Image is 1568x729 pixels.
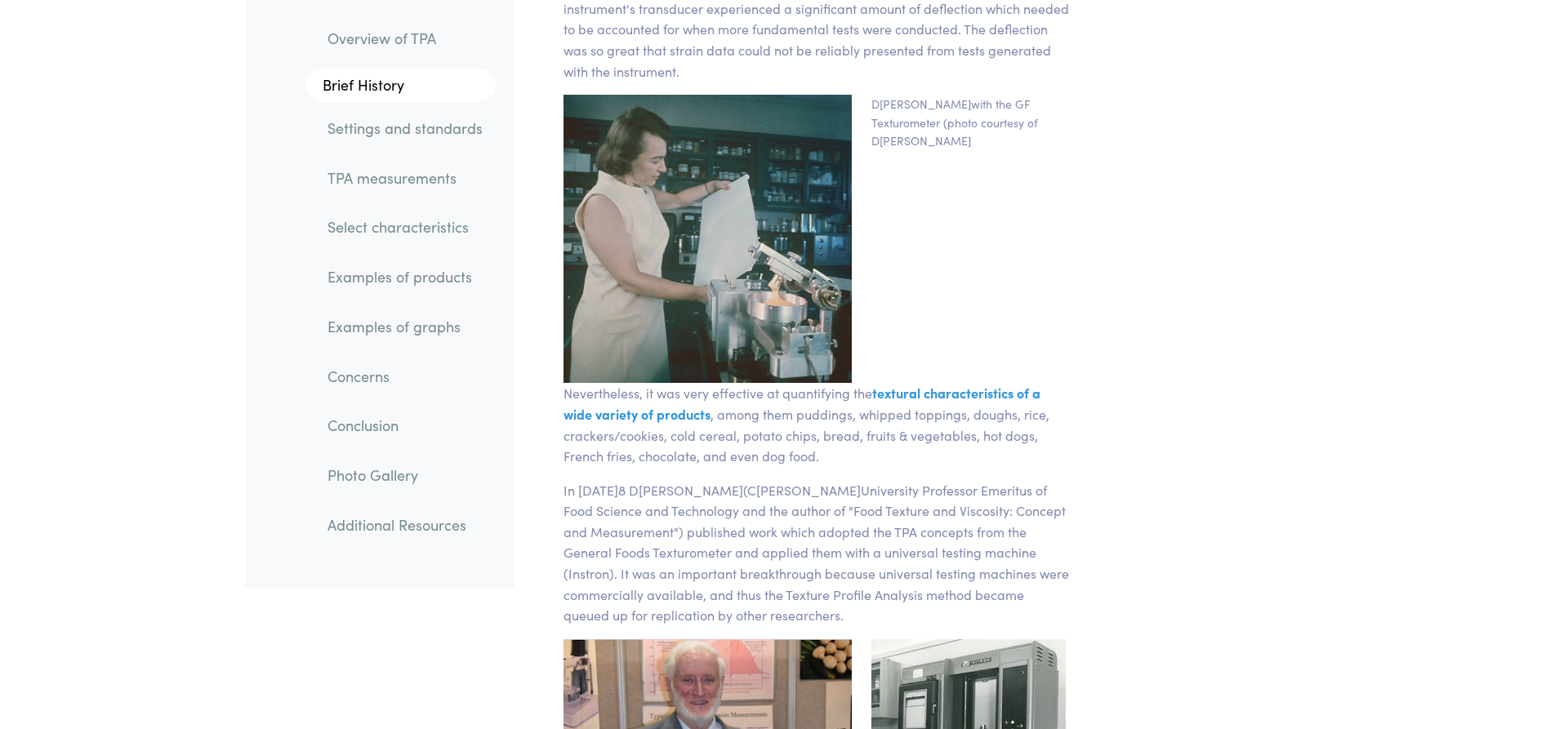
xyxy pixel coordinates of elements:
[563,480,1072,626] p: In [DATE]8 D[PERSON_NAME](C[PERSON_NAME]University Professor Emeritus of Food Science and Technol...
[314,456,496,494] a: Photo Gallery
[314,308,496,345] a: Examples of graphs
[306,69,496,102] a: Brief History
[314,209,496,247] a: Select characteristics
[314,159,496,197] a: TPA measurements
[314,259,496,296] a: Examples of products
[314,506,496,544] a: Additional Resources
[563,383,1072,466] p: Nevertheless, it was very effective at quantifying the , among them puddings, whipped toppings, d...
[314,407,496,445] a: Conclusion
[314,358,496,395] a: Concerns
[554,95,862,383] img: tpa_dr_alina_szczezniak_gf_texturometer.jpg
[563,384,1040,423] span: textural characteristics of a wide variety of products
[314,109,496,147] a: Settings and standards
[314,20,496,57] a: Overview of TPA
[862,95,1081,370] p: D[PERSON_NAME]with the GF Texturometer (photo courtesy of D[PERSON_NAME]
